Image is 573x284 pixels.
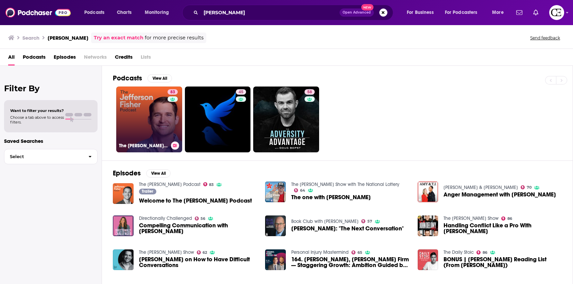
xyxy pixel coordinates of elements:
[113,74,172,82] a: PodcastsView All
[444,257,562,268] a: BONUS | Jefferson Fisher's Reading List (From Ryan Holiday)
[487,7,512,18] button: open menu
[291,249,349,255] a: Personal Injury Mastermind
[291,226,404,231] span: [PERSON_NAME]: "The Next Conversation"
[521,185,532,189] a: 70
[444,249,474,255] a: The Daily Stoic
[113,169,171,177] a: EpisodesView All
[514,7,525,18] a: Show notifications dropdown
[197,250,207,254] a: 62
[201,7,340,18] input: Search podcasts, credits, & more...
[351,250,362,254] a: 65
[4,149,98,164] button: Select
[113,215,134,236] img: Compelling Communication with Jefferson Fisher
[139,198,252,204] a: Welcome to The Jefferson Fisher Podcast
[418,182,438,202] a: Anger Management with Jefferson Fisher
[444,257,562,268] span: BONUS | [PERSON_NAME] Reading List (From [PERSON_NAME])
[189,5,400,20] div: Search podcasts, credits, & more...
[117,8,132,17] span: Charts
[94,34,143,42] a: Try an exact match
[440,7,487,18] button: open menu
[265,249,286,270] img: 164. Jefferson Fisher, Fisher Firm — Staggering Growth: Ambition Guided by Values
[476,250,487,254] a: 86
[22,35,39,41] h3: Search
[239,89,243,96] span: 45
[549,5,564,20] span: Logged in as cozyearthaudio
[361,4,374,11] span: New
[142,189,153,193] span: Trailer
[5,6,71,19] img: Podchaser - Follow, Share and Rate Podcasts
[444,192,556,197] a: Anger Management with Jefferson Fisher
[145,8,169,17] span: Monitoring
[116,87,182,152] a: 83The [PERSON_NAME] Podcast
[80,7,113,18] button: open menu
[291,219,359,224] a: Book Club with Michael Smerconish
[531,7,541,18] a: Show notifications dropdown
[147,74,172,82] button: View All
[141,52,151,65] span: Lists
[139,223,257,234] a: Compelling Communication with Jefferson Fisher
[358,251,362,254] span: 65
[343,11,371,14] span: Open Advanced
[361,219,372,223] a: 57
[139,198,252,204] span: Welcome to The [PERSON_NAME] Podcast
[340,8,374,17] button: Open AdvancedNew
[418,215,438,236] img: Handling Conflict Like a Pro With Jefferson Fisher
[291,257,410,268] span: 164. [PERSON_NAME], [PERSON_NAME] Firm — Staggering Growth: Ambition Guided by Values
[201,217,205,220] span: 56
[113,183,134,204] img: Welcome to The Jefferson Fisher Podcast
[203,182,214,186] a: 83
[300,189,305,192] span: 64
[253,87,319,152] a: 58
[139,257,257,268] span: [PERSON_NAME] on How to Have Difficult Conversations
[418,249,438,270] a: BONUS | Jefferson Fisher's Reading List (From Ryan Holiday)
[113,74,142,82] h2: Podcasts
[291,226,404,231] a: Jefferson Fisher: "The Next Conversation"
[54,52,76,65] a: Episodes
[501,216,512,221] a: 86
[139,182,201,187] a: The Jefferson Fisher Podcast
[236,89,246,95] a: 45
[492,8,504,17] span: More
[140,7,178,18] button: open menu
[549,5,564,20] button: Show profile menu
[407,8,434,17] span: For Business
[115,52,133,65] a: Credits
[4,138,98,144] p: Saved Searches
[113,249,134,270] a: Jefferson Fisher on How to Have Difficult Conversations
[291,182,399,187] a: The Chris Evans Show with The National Lottery
[291,194,371,200] span: The one with [PERSON_NAME]
[265,182,286,202] img: The one with Jefferson Fisher
[139,257,257,268] a: Jefferson Fisher on How to Have Difficult Conversations
[8,52,15,65] a: All
[444,215,499,221] a: The Dr. John Delony Show
[139,223,257,234] span: Compelling Communication with [PERSON_NAME]
[112,7,136,18] a: Charts
[367,220,372,223] span: 57
[113,169,141,177] h2: Episodes
[23,52,46,65] a: Podcasts
[483,251,487,254] span: 86
[10,115,64,125] span: Choose a tab above to access filters.
[170,89,175,96] span: 83
[402,7,442,18] button: open menu
[119,143,168,149] h3: The [PERSON_NAME] Podcast
[291,194,371,200] a: The one with Jefferson Fisher
[549,5,564,20] img: User Profile
[507,217,512,220] span: 86
[10,108,64,113] span: Want to filter your results?
[185,87,251,152] a: 45
[294,188,305,192] a: 64
[445,8,477,17] span: For Podcasters
[265,215,286,236] img: Jefferson Fisher: "The Next Conversation"
[307,89,312,96] span: 58
[168,89,178,95] a: 83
